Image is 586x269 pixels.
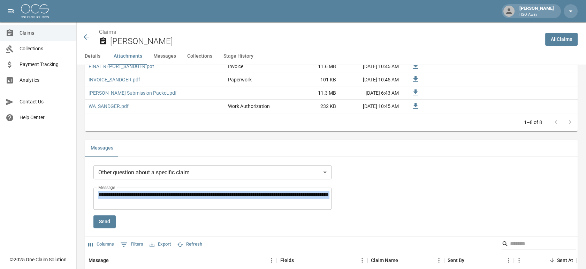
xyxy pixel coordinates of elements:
[524,119,542,126] p: 1–8 of 8
[175,239,204,250] button: Refresh
[148,239,173,250] button: Export
[340,86,402,100] div: [DATE] 6:43 AM
[547,255,557,265] button: Sort
[108,48,148,65] button: Attachments
[93,215,116,228] button: Send
[89,76,140,83] a: INVOICE_SANDGER.pdf
[21,4,49,18] img: ocs-logo-white-transparent.png
[287,73,340,86] div: 101 KB
[228,103,270,110] div: Work Authorization
[109,255,119,265] button: Sort
[294,255,304,265] button: Sort
[517,5,557,17] div: [PERSON_NAME]
[502,238,576,251] div: Search
[85,140,119,157] button: Messages
[218,48,259,65] button: Stage History
[20,114,71,121] span: Help Center
[77,48,586,65] div: anchor tabs
[20,45,71,52] span: Collections
[228,76,252,83] div: Paperwork
[266,255,277,266] button: Menu
[85,140,578,157] div: related-list tabs
[398,255,408,265] button: Sort
[86,239,116,250] button: Select columns
[4,4,18,18] button: open drawer
[20,98,71,106] span: Contact Us
[357,255,367,266] button: Menu
[89,63,154,70] a: FINAL REPORT_SANDGER.pdf
[89,89,177,96] a: [PERSON_NAME] Submission Packet.pdf
[464,255,474,265] button: Sort
[110,36,540,46] h2: [PERSON_NAME]
[10,256,67,263] div: © 2025 One Claim Solution
[287,60,340,73] div: 11.6 MB
[340,60,402,73] div: [DATE] 10:45 AM
[99,29,116,35] a: Claims
[519,12,554,18] p: H2O Away
[545,33,578,46] a: AllClaims
[119,239,145,250] button: Show filters
[434,255,444,266] button: Menu
[20,29,71,37] span: Claims
[340,73,402,86] div: [DATE] 10:45 AM
[287,100,340,113] div: 232 KB
[148,48,182,65] button: Messages
[514,255,524,266] button: Menu
[98,184,115,190] label: Message
[93,165,332,179] div: Other question about a specific claim
[99,28,540,36] nav: breadcrumb
[228,63,243,70] div: Invoice
[503,255,514,266] button: Menu
[340,100,402,113] div: [DATE] 10:45 AM
[182,48,218,65] button: Collections
[89,103,129,110] a: WA_SANDGER.pdf
[287,86,340,100] div: 11.3 MB
[77,48,108,65] button: Details
[20,77,71,84] span: Analytics
[20,61,71,68] span: Payment Tracking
